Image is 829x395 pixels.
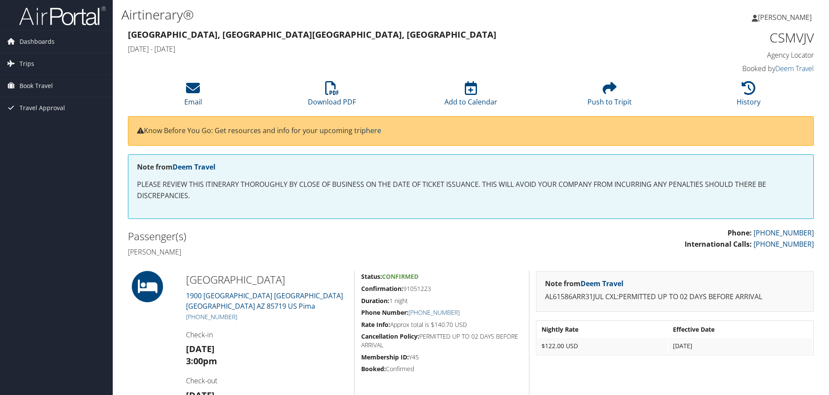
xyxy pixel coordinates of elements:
h5: Confirmed [361,365,522,373]
a: [PHONE_NUMBER] [754,228,814,238]
p: AL61586ARR31JUL CXL:PERMITTED UP TO 02 DAYS BEFORE ARRIVAL [545,291,805,303]
strong: Rate Info: [361,320,390,329]
h1: CSMVJV [652,29,814,47]
span: Trips [20,53,34,75]
strong: 3:00pm [186,355,217,367]
a: Push to Tripit [587,86,632,107]
a: Deem Travel [581,279,623,288]
th: Effective Date [669,322,813,337]
strong: International Calls: [685,239,752,249]
h4: [PERSON_NAME] [128,247,464,257]
strong: Duration: [361,297,389,305]
td: [DATE] [669,338,813,354]
h5: 1 night [361,297,522,305]
a: [PHONE_NUMBER] [186,313,237,321]
a: History [737,86,760,107]
a: Email [184,86,202,107]
a: Download PDF [308,86,356,107]
h5: Approx total is $140.70 USD [361,320,522,329]
h5: Y45 [361,353,522,362]
a: [PHONE_NUMBER] [408,308,460,317]
strong: Membership ID: [361,353,409,361]
h4: Check-in [186,330,348,340]
strong: Note from [545,279,623,288]
h4: Check-out [186,376,348,385]
h4: Agency Locator [652,50,814,60]
a: [PERSON_NAME] [752,4,820,30]
a: 1900 [GEOGRAPHIC_DATA] [GEOGRAPHIC_DATA][GEOGRAPHIC_DATA] AZ 85719 US Pima [186,291,343,311]
strong: Phone: [728,228,752,238]
h1: Airtinerary® [121,6,587,24]
th: Nightly Rate [537,322,668,337]
h4: [DATE] - [DATE] [128,44,639,54]
a: Add to Calendar [444,86,497,107]
p: PLEASE REVIEW THIS ITINERARY THOROUGHLY BY CLOSE OF BUSINESS ON THE DATE OF TICKET ISSUANCE. THIS... [137,179,805,201]
strong: [GEOGRAPHIC_DATA], [GEOGRAPHIC_DATA] [GEOGRAPHIC_DATA], [GEOGRAPHIC_DATA] [128,29,496,40]
img: airportal-logo.png [19,6,106,26]
a: Deem Travel [173,162,215,172]
span: Confirmed [382,272,418,281]
span: Travel Approval [20,97,65,119]
strong: Cancellation Policy: [361,332,419,340]
h2: [GEOGRAPHIC_DATA] [186,272,348,287]
a: [PHONE_NUMBER] [754,239,814,249]
span: Book Travel [20,75,53,97]
strong: Note from [137,162,215,172]
a: Deem Travel [775,64,814,73]
p: Know Before You Go: Get resources and info for your upcoming trip [137,125,805,137]
strong: Status: [361,272,382,281]
strong: Phone Number: [361,308,408,317]
h5: 91051223 [361,284,522,293]
a: here [366,126,381,135]
h5: PERMITTED UP TO 02 DAYS BEFORE ARRIVAL [361,332,522,349]
h2: Passenger(s) [128,229,464,244]
strong: Booked: [361,365,386,373]
span: Dashboards [20,31,55,52]
span: [PERSON_NAME] [758,13,812,22]
strong: [DATE] [186,343,215,355]
td: $122.00 USD [537,338,668,354]
strong: Confirmation: [361,284,403,293]
h4: Booked by [652,64,814,73]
